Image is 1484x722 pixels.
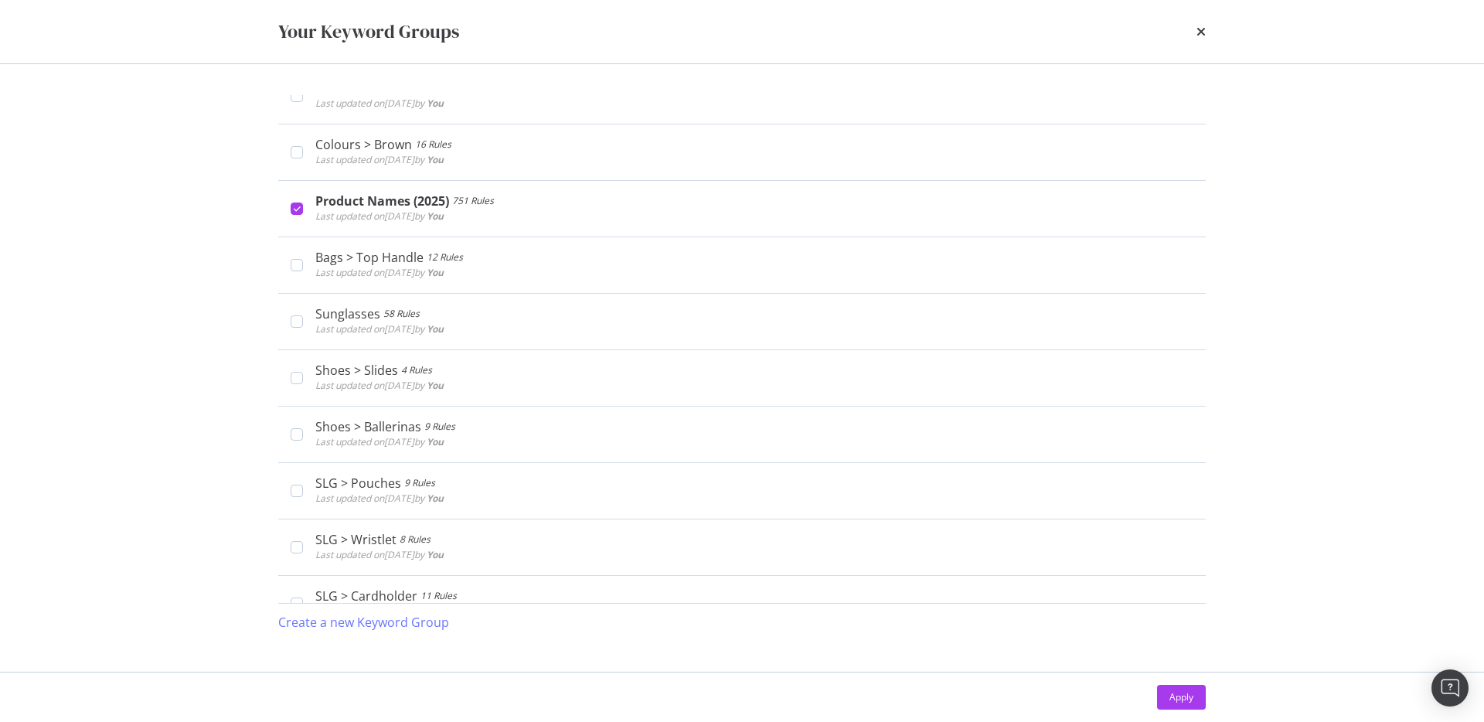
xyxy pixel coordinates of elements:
[315,475,401,491] div: SLG > Pouches
[315,548,444,561] span: Last updated on [DATE] by
[315,588,417,604] div: SLG > Cardholder
[278,19,459,45] div: Your Keyword Groups
[427,266,444,279] b: You
[401,363,432,378] div: 4 Rules
[315,250,424,265] div: Bags > Top Handle
[427,250,463,265] div: 12 Rules
[404,475,435,491] div: 9 Rules
[315,209,444,223] span: Last updated on [DATE] by
[315,435,444,448] span: Last updated on [DATE] by
[315,532,397,547] div: SLG > Wristlet
[1157,685,1206,710] button: Apply
[278,604,449,641] button: Create a new Keyword Group
[1431,669,1469,707] div: Open Intercom Messenger
[424,419,455,434] div: 9 Rules
[315,363,398,378] div: Shoes > Slides
[315,153,444,166] span: Last updated on [DATE] by
[400,532,431,547] div: 8 Rules
[415,137,451,152] div: 16 Rules
[315,97,444,110] span: Last updated on [DATE] by
[427,97,444,110] b: You
[427,209,444,223] b: You
[315,419,421,434] div: Shoes > Ballerinas
[420,588,457,604] div: 11 Rules
[278,614,449,632] div: Create a new Keyword Group
[315,266,444,279] span: Last updated on [DATE] by
[427,435,444,448] b: You
[427,379,444,392] b: You
[315,492,444,505] span: Last updated on [DATE] by
[427,153,444,166] b: You
[315,193,449,209] div: Product Names (2025)
[427,548,444,561] b: You
[1169,690,1193,703] div: Apply
[1196,19,1206,45] div: times
[427,492,444,505] b: You
[452,193,494,209] div: 751 Rules
[427,322,444,335] b: You
[383,306,420,322] div: 58 Rules
[315,379,444,392] span: Last updated on [DATE] by
[315,306,380,322] div: Sunglasses
[315,322,444,335] span: Last updated on [DATE] by
[315,137,412,152] div: Colours > Brown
